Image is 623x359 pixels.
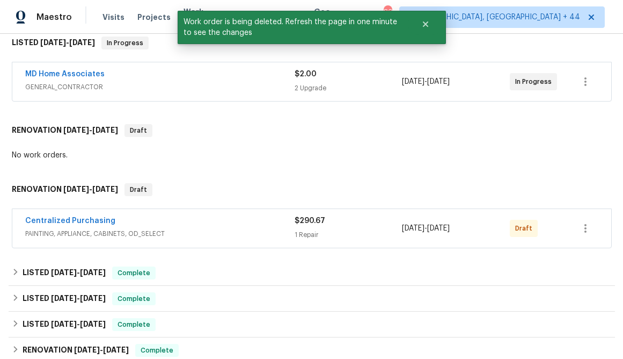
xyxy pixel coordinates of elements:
span: - [51,269,106,276]
a: MD Home Associates [25,70,105,78]
span: [DATE] [92,185,118,193]
span: [DATE] [63,185,89,193]
span: [DATE] [402,225,424,232]
span: Maestro [36,12,72,23]
span: [DATE] [40,39,66,46]
span: Draft [515,223,537,234]
span: - [51,295,106,302]
h6: LISTED [23,318,106,331]
button: Close [408,13,443,35]
span: In Progress [515,76,556,87]
span: - [63,185,118,193]
h6: LISTED [12,37,95,49]
span: [DATE] [402,78,424,85]
div: No work orders. [12,150,612,161]
span: Complete [113,268,155,278]
div: LISTED [DATE]-[DATE]In Progress [9,26,615,60]
div: 807 [384,6,391,17]
span: - [402,223,450,234]
span: Complete [113,319,155,330]
h6: RENOVATION [12,183,118,196]
span: [DATE] [427,78,450,85]
span: Complete [113,293,155,304]
div: RENOVATION [DATE]-[DATE]Draft [9,113,615,148]
span: - [51,320,106,328]
span: [DATE] [92,126,118,134]
span: [DATE] [80,295,106,302]
span: Draft [126,125,151,136]
span: - [63,126,118,134]
span: [DATE] [63,126,89,134]
span: [DATE] [427,225,450,232]
span: In Progress [102,38,148,48]
span: [DATE] [80,320,106,328]
span: $290.67 [295,217,325,225]
span: Projects [137,12,171,23]
span: - [402,76,450,87]
span: Geo Assignments [314,6,365,28]
span: [GEOGRAPHIC_DATA], [GEOGRAPHIC_DATA] + 44 [408,12,580,23]
span: Visits [102,12,124,23]
div: LISTED [DATE]-[DATE]Complete [9,260,615,286]
a: Centralized Purchasing [25,217,115,225]
span: [DATE] [51,269,77,276]
span: - [74,346,129,354]
div: RENOVATION [DATE]-[DATE]Draft [9,173,615,207]
span: [DATE] [74,346,100,354]
div: 1 Repair [295,229,402,240]
h6: RENOVATION [23,344,129,357]
div: LISTED [DATE]-[DATE]Complete [9,286,615,312]
span: [DATE] [80,269,106,276]
h6: LISTED [23,267,106,279]
span: [DATE] [51,320,77,328]
div: LISTED [DATE]-[DATE]Complete [9,312,615,338]
span: Draft [126,184,151,195]
span: $2.00 [295,70,317,78]
span: GENERAL_CONTRACTOR [25,82,295,92]
div: 2 Upgrade [295,83,402,94]
h6: RENOVATION [12,124,118,137]
span: [DATE] [69,39,95,46]
span: PAINTING, APPLIANCE, CABINETS, OD_SELECT [25,228,295,239]
span: - [40,39,95,46]
span: Work order is being deleted. Refresh the page in one minute to see the changes [178,11,408,44]
span: Work Orders [184,6,211,28]
span: Complete [136,345,178,356]
h6: LISTED [23,292,106,305]
span: [DATE] [103,346,129,354]
span: [DATE] [51,295,77,302]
